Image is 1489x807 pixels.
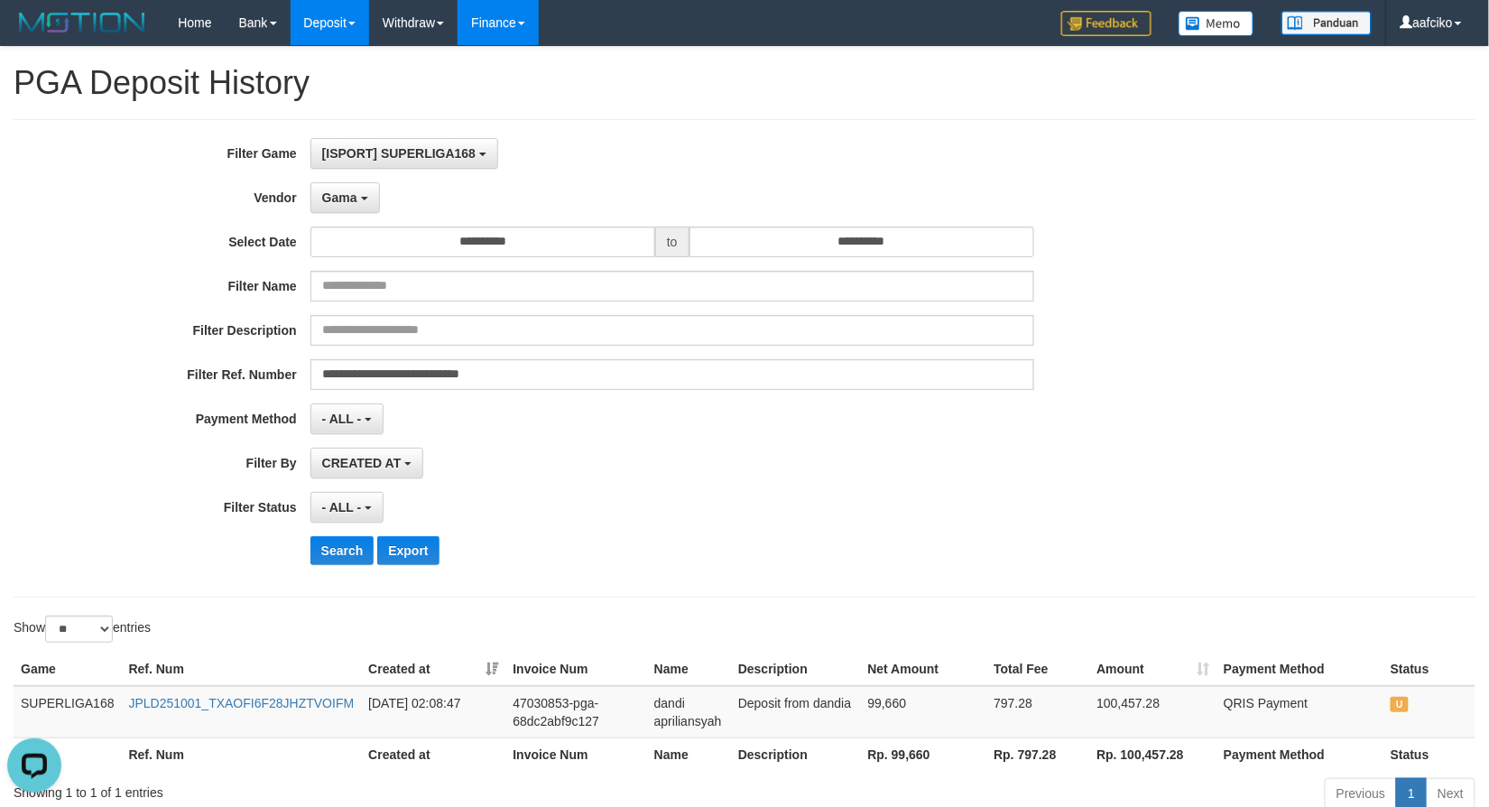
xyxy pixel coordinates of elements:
th: Net Amount [861,653,987,686]
td: 47030853-pga-68dc2abf9c127 [505,686,646,738]
th: Payment Method [1216,653,1383,686]
th: Total Fee [986,653,1089,686]
th: Invoice Num [505,653,646,686]
th: Created at: activate to sort column ascending [361,653,505,686]
span: - ALL - [322,500,362,515]
th: Ref. Num [122,737,362,771]
th: Rp. 797.28 [986,737,1089,771]
td: SUPERLIGA168 [14,686,122,738]
button: - ALL - [310,403,384,434]
td: 100,457.28 [1089,686,1216,738]
th: Amount: activate to sort column ascending [1089,653,1216,686]
th: Rp. 100,457.28 [1089,737,1216,771]
th: Status [1383,653,1475,686]
button: Search [310,536,375,565]
select: Showentries [45,616,113,643]
th: Ref. Num [122,653,362,686]
th: Created at [361,737,505,771]
span: to [655,227,689,257]
h1: PGA Deposit History [14,65,1475,101]
th: Payment Method [1216,737,1383,771]
span: [ISPORT] SUPERLIGA168 [322,146,476,161]
th: Status [1383,737,1475,771]
button: Open LiveChat chat widget [7,7,61,61]
td: Deposit from dandia [731,686,861,738]
span: UNPAID [1391,697,1409,712]
td: 797.28 [986,686,1089,738]
button: Export [377,536,439,565]
label: Show entries [14,616,151,643]
td: 99,660 [861,686,987,738]
th: Description [731,737,861,771]
button: Gama [310,182,380,213]
button: CREATED AT [310,448,424,478]
a: JPLD251001_TXAOFI6F28JHZTVOIFM [129,696,355,710]
img: MOTION_logo.png [14,9,151,36]
th: Name [647,653,731,686]
th: Invoice Num [505,737,646,771]
button: [ISPORT] SUPERLIGA168 [310,138,498,169]
img: Button%20Memo.svg [1179,11,1254,36]
span: CREATED AT [322,456,402,470]
img: Feedback.jpg [1061,11,1151,36]
th: Rp. 99,660 [861,737,987,771]
button: - ALL - [310,492,384,523]
td: QRIS Payment [1216,686,1383,738]
th: Name [647,737,731,771]
span: - ALL - [322,412,362,426]
td: [DATE] 02:08:47 [361,686,505,738]
span: Gama [322,190,357,205]
img: panduan.png [1281,11,1372,35]
th: Game [14,653,122,686]
th: Description [731,653,861,686]
td: dandi apriliansyah [647,686,731,738]
div: Showing 1 to 1 of 1 entries [14,776,607,802]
